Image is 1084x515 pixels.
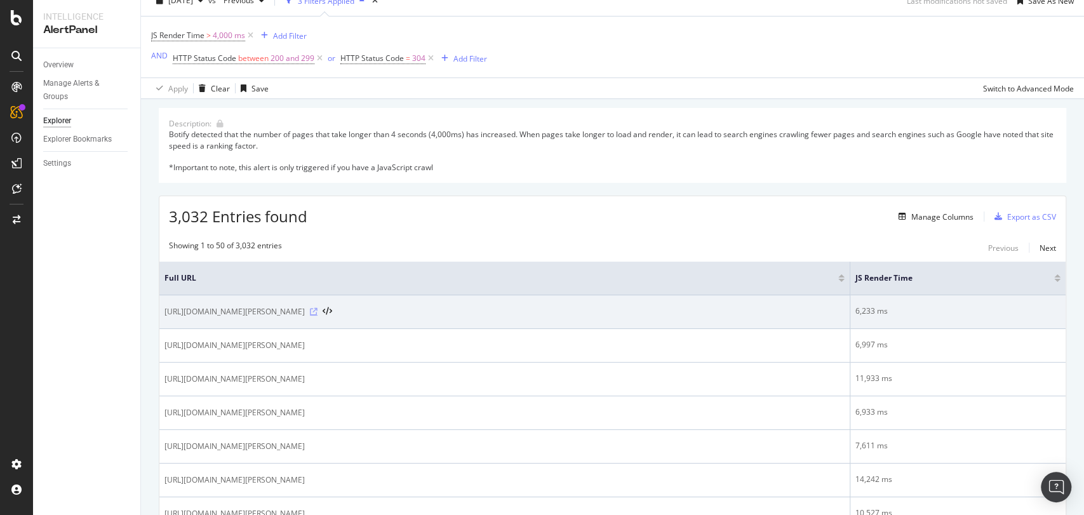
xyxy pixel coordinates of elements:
button: Apply [151,78,188,98]
div: Switch to Advanced Mode [983,83,1074,94]
span: JS Render Time [151,30,204,41]
span: [URL][DOMAIN_NAME][PERSON_NAME] [164,373,305,385]
div: 11,933 ms [855,373,1061,384]
div: Manage Alerts & Groups [43,77,119,104]
div: 6,933 ms [855,406,1061,418]
div: 7,611 ms [855,440,1061,451]
span: [URL][DOMAIN_NAME][PERSON_NAME] [164,440,305,453]
button: Next [1040,240,1056,255]
div: Explorer [43,114,71,128]
span: [URL][DOMAIN_NAME][PERSON_NAME] [164,474,305,486]
button: or [328,52,335,64]
div: Description: [169,118,211,129]
button: Manage Columns [893,209,974,224]
span: JS Render Time [855,272,1035,284]
button: Save [236,78,269,98]
a: Overview [43,58,131,72]
span: = [406,53,410,64]
a: Explorer [43,114,131,128]
button: View HTML Source [323,307,332,316]
span: Full URL [164,272,819,284]
div: Export as CSV [1007,211,1056,222]
span: 304 [412,50,425,67]
a: Explorer Bookmarks [43,133,131,146]
div: Manage Columns [911,211,974,222]
span: 3,032 Entries found [169,206,307,227]
div: 14,242 ms [855,474,1061,485]
div: AlertPanel [43,23,130,37]
button: Clear [194,78,230,98]
div: Add Filter [273,30,307,41]
a: Visit Online Page [310,308,318,316]
span: HTTP Status Code [340,53,404,64]
div: Settings [43,157,71,170]
div: 6,997 ms [855,339,1061,351]
span: [URL][DOMAIN_NAME][PERSON_NAME] [164,305,305,318]
a: Manage Alerts & Groups [43,77,131,104]
div: Previous [988,243,1019,253]
span: HTTP Status Code [173,53,236,64]
span: 4,000 ms [213,27,245,44]
button: Add Filter [436,51,487,66]
div: Clear [211,83,230,94]
span: [URL][DOMAIN_NAME][PERSON_NAME] [164,339,305,352]
span: [URL][DOMAIN_NAME][PERSON_NAME] [164,406,305,419]
div: Next [1040,243,1056,253]
div: Intelligence [43,10,130,23]
div: Showing 1 to 50 of 3,032 entries [169,240,282,255]
button: Switch to Advanced Mode [978,78,1074,98]
div: AND [151,50,168,61]
span: 200 and 299 [271,50,314,67]
div: Open Intercom Messenger [1041,472,1071,502]
button: AND [151,50,168,62]
div: Botify detected that the number of pages that take longer than 4 seconds (4,000ms) has increased.... [169,129,1056,173]
div: Add Filter [453,53,487,64]
div: Save [251,83,269,94]
button: Add Filter [256,28,307,43]
button: Export as CSV [989,206,1056,227]
button: Previous [988,240,1019,255]
div: or [328,53,335,64]
div: 6,233 ms [855,305,1061,317]
span: > [206,30,211,41]
div: Apply [168,83,188,94]
a: Settings [43,157,131,170]
span: between [238,53,269,64]
div: Overview [43,58,74,72]
div: Explorer Bookmarks [43,133,112,146]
